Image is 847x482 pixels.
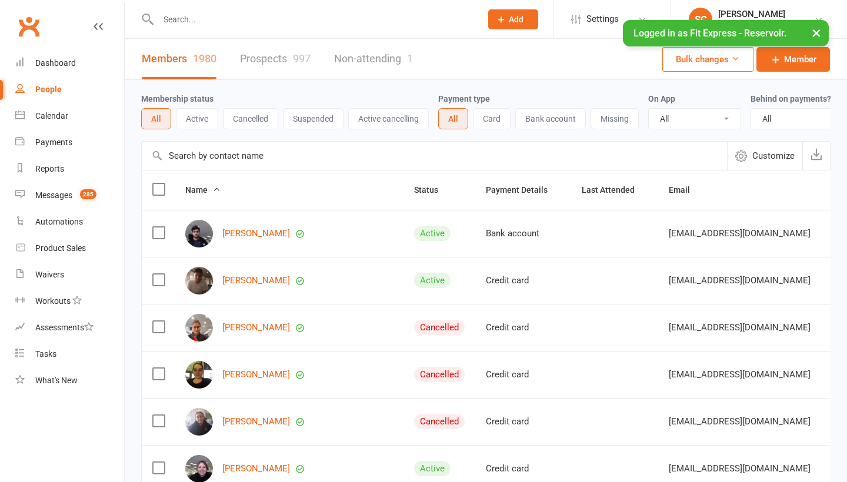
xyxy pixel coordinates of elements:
a: Dashboard [15,50,124,76]
span: Member [784,52,816,66]
div: Credit card [486,370,561,380]
a: [PERSON_NAME] [222,370,290,380]
span: Status [414,185,451,195]
a: Product Sales [15,235,124,262]
span: Logged in as Fit Express - Reservoir. [633,28,786,39]
div: Reports [35,164,64,173]
button: Name [185,183,221,197]
button: Bulk changes [662,47,753,72]
a: [PERSON_NAME] [222,464,290,474]
div: 1 [407,52,413,65]
span: Last Attended [582,185,648,195]
div: SC [689,8,712,31]
a: [PERSON_NAME] [222,276,290,286]
span: [EMAIL_ADDRESS][DOMAIN_NAME] [669,457,811,480]
a: [PERSON_NAME] [222,323,290,333]
button: All [438,108,468,129]
div: Tasks [35,349,56,359]
button: Active cancelling [348,108,429,129]
button: Payment Details [486,183,561,197]
button: Bank account [515,108,586,129]
a: Clubworx [14,12,44,41]
a: Calendar [15,103,124,129]
button: Card [473,108,511,129]
span: [EMAIL_ADDRESS][DOMAIN_NAME] [669,316,811,339]
input: Search... [155,11,473,28]
div: Cancelled [414,320,465,335]
div: 997 [293,52,311,65]
div: Credit card [486,417,561,427]
a: [PERSON_NAME] [222,229,290,239]
button: Add [488,9,538,29]
div: People [35,85,62,94]
label: Behind on payments? [751,94,831,103]
div: Workouts [35,296,71,306]
div: Messages [35,190,72,200]
button: Email [669,183,703,197]
span: [EMAIL_ADDRESS][DOMAIN_NAME] [669,222,811,245]
a: Workouts [15,288,124,314]
div: Automations [35,217,83,226]
input: Search by contact name [142,142,727,170]
a: People [15,76,124,103]
span: [EMAIL_ADDRESS][DOMAIN_NAME] [669,269,811,292]
button: Status [414,183,451,197]
a: Member [756,47,830,72]
span: Payment Details [486,185,561,195]
div: Assessments [35,323,94,332]
button: Cancelled [223,108,278,129]
button: × [806,20,827,45]
span: Name [185,185,221,195]
span: [EMAIL_ADDRESS][DOMAIN_NAME] [669,410,811,433]
div: Credit card [486,464,561,474]
a: Assessments [15,314,124,341]
div: Payments [35,138,72,147]
div: Credit card [486,276,561,286]
a: Prospects997 [240,39,311,79]
div: Dashboard [35,58,76,68]
button: Active [176,108,218,129]
span: [EMAIL_ADDRESS][DOMAIN_NAME] [669,363,811,386]
button: Customize [727,142,802,170]
div: 1980 [193,52,216,65]
div: Active [414,273,451,288]
button: Suspended [283,108,344,129]
span: Settings [586,6,619,32]
a: Payments [15,129,124,156]
div: What's New [35,376,78,385]
a: Non-attending1 [334,39,413,79]
div: Bank account [486,229,561,239]
button: Last Attended [582,183,648,197]
div: Calendar [35,111,68,120]
label: Payment type [438,94,490,103]
span: Add [509,15,523,24]
button: Missing [591,108,639,129]
a: Members1980 [142,39,216,79]
a: What's New [15,367,124,394]
label: On App [648,94,675,103]
button: All [141,108,171,129]
a: Messages 285 [15,182,124,209]
div: Cancelled [414,367,465,382]
div: Product Sales [35,243,86,253]
a: Tasks [15,341,124,367]
div: Fit Express - Reservoir [718,19,798,30]
div: Credit card [486,323,561,333]
label: Membership status [141,94,214,103]
div: Cancelled [414,414,465,429]
a: [PERSON_NAME] [222,417,290,427]
a: Reports [15,156,124,182]
span: Email [669,185,703,195]
a: Automations [15,209,124,235]
div: Active [414,226,451,241]
span: Customize [752,149,795,163]
div: [PERSON_NAME] [718,9,798,19]
span: 285 [80,189,96,199]
a: Waivers [15,262,124,288]
div: Active [414,461,451,476]
div: Waivers [35,270,64,279]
